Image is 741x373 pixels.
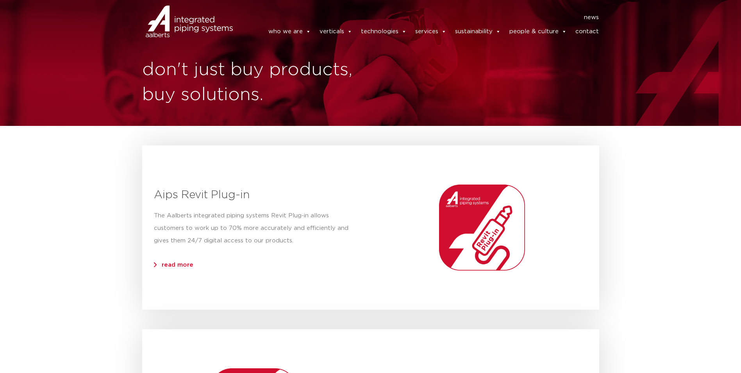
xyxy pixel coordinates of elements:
h1: don't just buy products, buy solutions. [142,57,367,108]
a: technologies [361,24,407,39]
a: verticals [320,24,352,39]
a: read more [162,262,193,268]
h3: Aips Revit Plug-in [154,187,359,203]
a: sustainability [455,24,501,39]
a: news [584,11,599,24]
a: services [415,24,446,39]
a: people & culture [509,24,567,39]
a: contact [575,24,599,39]
a: who we are [268,24,311,39]
img: Aalberts_IPS_icon_revit_plugin_rgb.png.webp [371,145,593,310]
p: The Aalberts integrated piping systems Revit Plug-in allows customers to work up to 70% more accu... [154,210,359,247]
nav: Menu [245,11,599,24]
